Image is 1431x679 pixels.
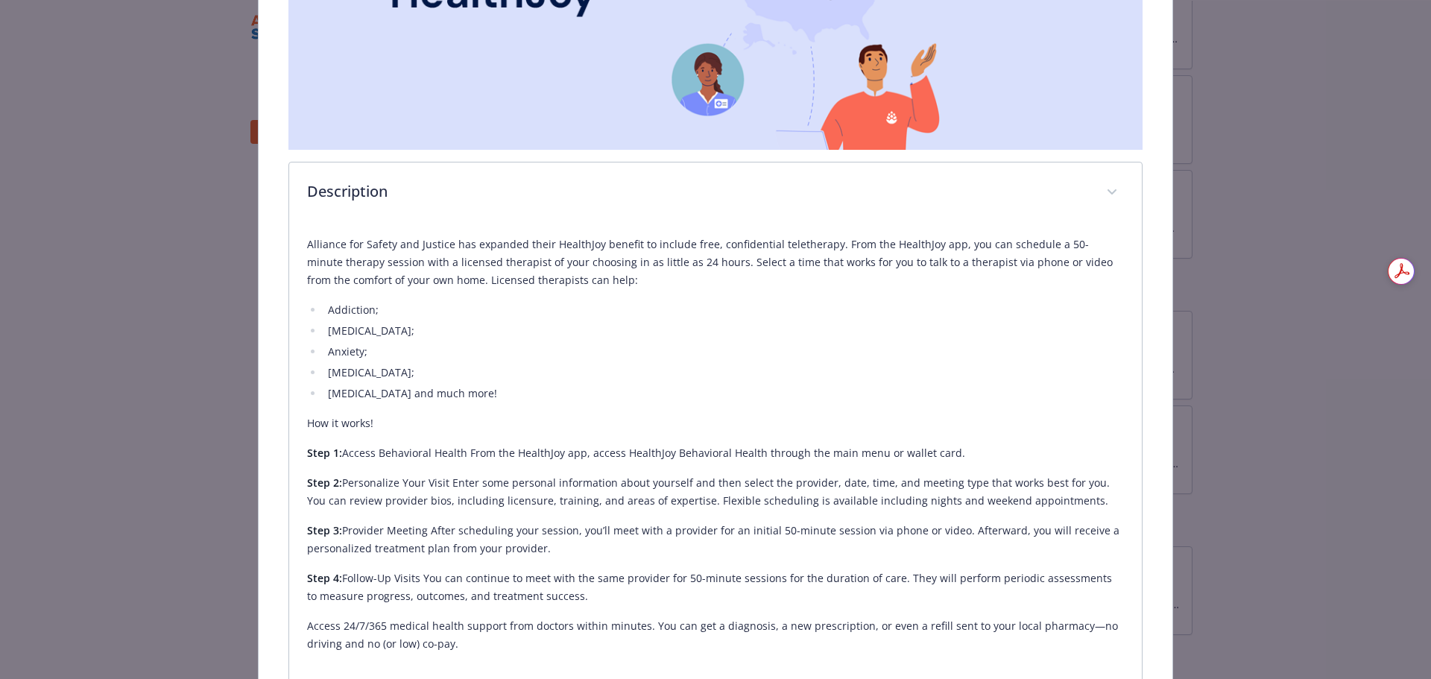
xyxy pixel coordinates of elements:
p: Provider Meeting After scheduling your session, you’ll meet with a provider for an initial 50-min... [307,522,1125,558]
li: Anxiety; [323,343,1125,361]
strong: Step 2: [307,476,342,490]
p: Description [307,180,1089,203]
strong: Step 1: [307,446,342,460]
li: Addiction; [323,301,1125,319]
p: Personalize Your Visit Enter some personal information about yourself and then select the provide... [307,474,1125,510]
li: [MEDICAL_DATA]; [323,322,1125,340]
p: Access 24/7/365 medical health support from doctors within minutes. You can get a diagnosis, a ne... [307,617,1125,653]
li: [MEDICAL_DATA] and much more! [323,385,1125,402]
p: Access Behavioral Health From the HealthJoy app, access HealthJoy Behavioral Health through the m... [307,444,1125,462]
p: Alliance for Safety and Justice has expanded their HealthJoy benefit to include free, confidentia... [307,236,1125,289]
p: How it works! [307,414,1125,432]
strong: Step 3: [307,523,342,537]
strong: Step 4: [307,571,342,585]
li: [MEDICAL_DATA]; [323,364,1125,382]
div: Description [289,162,1143,224]
p: Follow-Up Visits You can continue to meet with the same provider for 50-minute sessions for the d... [307,569,1125,605]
